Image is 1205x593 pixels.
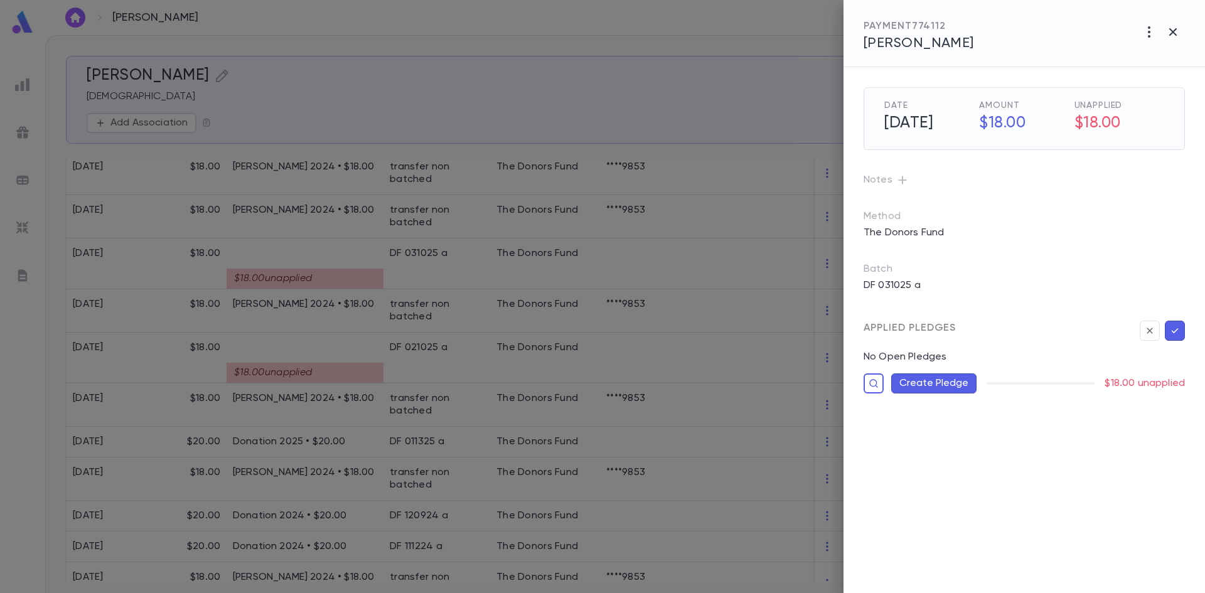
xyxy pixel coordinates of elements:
span: Unapplied [1074,100,1164,110]
p: Notes [864,170,1185,190]
p: $18.00 unapplied [1105,377,1185,390]
span: Amount [979,100,1069,110]
button: Create Pledge [891,373,977,393]
span: [PERSON_NAME] [864,36,974,50]
span: Applied Pledges [864,322,956,334]
h5: $18.00 [1074,110,1164,137]
span: Date [884,100,974,110]
div: No Open Pledges [854,341,1185,363]
p: The Donors Fund [856,223,951,243]
p: DF 031025 a [856,275,928,296]
h5: $18.00 [972,110,1069,137]
h5: [DATE] [877,110,974,137]
p: Batch [864,263,1185,275]
div: PAYMENT 774112 [864,20,974,33]
p: Method [864,210,926,223]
